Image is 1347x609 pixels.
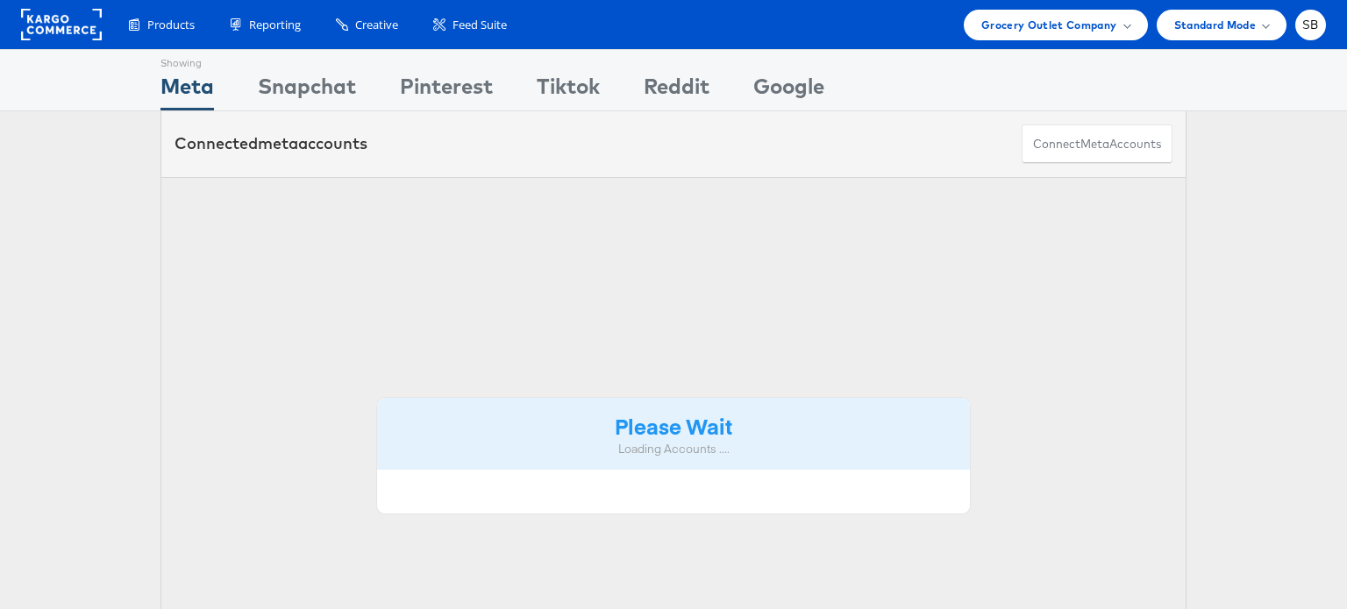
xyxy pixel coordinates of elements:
[1302,19,1319,31] span: SB
[537,71,600,110] div: Tiktok
[615,411,732,440] strong: Please Wait
[160,71,214,110] div: Meta
[1174,16,1256,34] span: Standard Mode
[355,17,398,33] span: Creative
[453,17,507,33] span: Feed Suite
[249,17,301,33] span: Reporting
[147,17,195,33] span: Products
[981,16,1117,34] span: Grocery Outlet Company
[390,441,957,457] div: Loading Accounts ....
[258,133,298,153] span: meta
[175,132,367,155] div: Connected accounts
[258,71,356,110] div: Snapchat
[1022,124,1172,164] button: ConnectmetaAccounts
[1080,136,1109,152] span: meta
[400,71,493,110] div: Pinterest
[644,71,709,110] div: Reddit
[753,71,824,110] div: Google
[160,50,214,71] div: Showing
